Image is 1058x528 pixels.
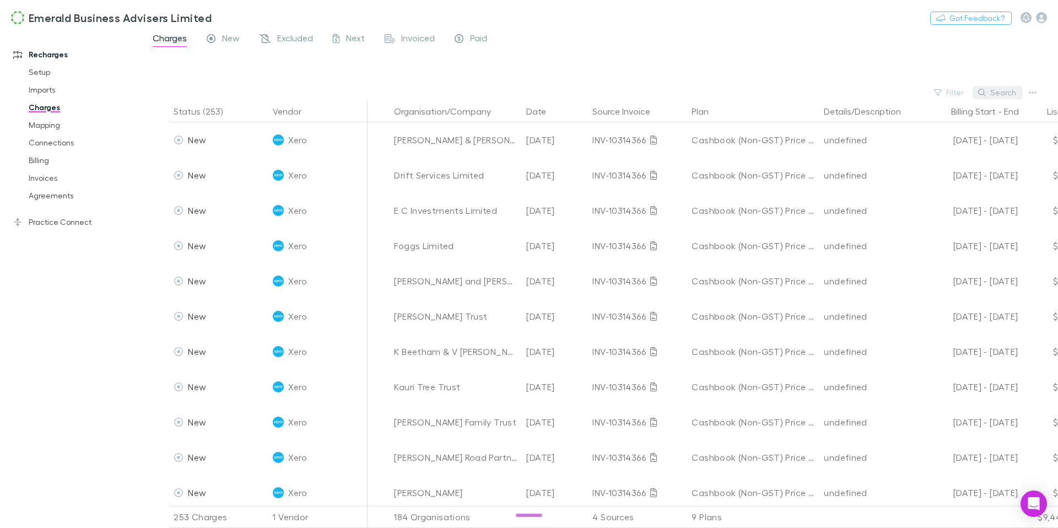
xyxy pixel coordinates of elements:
div: INV-10314366 [592,122,683,158]
div: INV-10314366 [592,405,683,440]
img: Emerald Business Advisers Limited's Logo [11,11,24,24]
div: undefined [824,369,914,405]
a: Recharges [2,46,141,63]
span: New [188,311,206,321]
button: Filter [929,86,970,99]
div: INV-10314366 [592,228,683,263]
a: Agreements [18,187,141,204]
img: Xero's Logo [273,311,284,322]
div: 253 Charges [169,506,268,528]
span: New [188,240,206,251]
a: Invoices [18,169,141,187]
span: Xero [288,122,306,158]
div: INV-10314366 [592,158,683,193]
button: Details/Description [824,100,914,122]
div: E C Investments Limited [394,193,517,228]
button: Organisation/Company [394,100,504,122]
span: Xero [288,405,306,440]
div: Cashbook (Non-GST) Price Plan [692,299,815,334]
div: Cashbook (Non-GST) Price Plan [692,405,815,440]
div: undefined [824,440,914,475]
img: Xero's Logo [273,170,284,181]
div: [DATE] [522,158,588,193]
div: INV-10314366 [592,440,683,475]
img: Xero's Logo [273,487,284,498]
div: [DATE] - [DATE] [923,193,1018,228]
div: Kauri Tree Trust [394,369,517,405]
span: Xero [288,299,306,334]
div: [PERSON_NAME] Family Trust [394,405,517,440]
div: [DATE] [522,228,588,263]
div: [DATE] - [DATE] [923,405,1018,440]
div: [DATE] [522,193,588,228]
span: New [188,205,206,215]
div: 9 Plans [687,506,819,528]
div: K Beetham & V [PERSON_NAME] Brookfield NO GST [394,334,517,369]
div: undefined [824,228,914,263]
div: Cashbook (Non-GST) Price Plan [692,263,815,299]
button: Vendor [273,100,315,122]
div: undefined [824,193,914,228]
div: Cashbook (Non-GST) Price Plan [692,334,815,369]
div: undefined [824,263,914,299]
span: New [188,417,206,427]
div: 1 Vendor [268,506,368,528]
span: New [188,452,206,462]
a: Setup [18,63,141,81]
div: Cashbook (Non-GST) Price Plan [692,475,815,510]
div: Cashbook (Non-GST) Price Plan [692,369,815,405]
div: [DATE] [522,369,588,405]
span: Xero [288,263,306,299]
div: INV-10314366 [592,475,683,510]
div: [DATE] [522,405,588,440]
a: Emerald Business Advisers Limited [4,4,218,31]
div: [PERSON_NAME] and [PERSON_NAME] [394,263,517,299]
img: Xero's Logo [273,452,284,463]
div: undefined [824,122,914,158]
img: Xero's Logo [273,417,284,428]
div: [DATE] [522,475,588,510]
span: Xero [288,369,306,405]
div: Foggs Limited [394,228,517,263]
div: [PERSON_NAME] Trust [394,299,517,334]
button: Date [526,100,559,122]
div: INV-10314366 [592,334,683,369]
button: Billing Start [951,100,996,122]
span: New [188,170,206,180]
h3: Emerald Business Advisers Limited [29,11,212,24]
a: Mapping [18,116,141,134]
div: Cashbook (Non-GST) Price Plan [692,228,815,263]
span: Invoiced [401,33,435,47]
span: Xero [288,228,306,263]
div: undefined [824,158,914,193]
span: New [188,381,206,392]
img: Xero's Logo [273,205,284,216]
span: Xero [288,158,306,193]
div: [DATE] [522,263,588,299]
div: Cashbook (Non-GST) Price Plan [692,158,815,193]
div: undefined [824,475,914,510]
div: undefined [824,299,914,334]
div: [DATE] - [DATE] [923,263,1018,299]
div: INV-10314366 [592,193,683,228]
span: Paid [470,33,487,47]
a: Practice Connect [2,213,141,231]
div: [DATE] - [DATE] [923,369,1018,405]
img: Xero's Logo [273,134,284,146]
span: Next [346,33,365,47]
span: Xero [288,193,306,228]
div: - [923,100,1030,122]
span: New [188,487,206,498]
div: [DATE] [522,122,588,158]
button: Search [973,86,1023,99]
span: New [222,33,240,47]
a: Connections [18,134,141,152]
div: [DATE] - [DATE] [923,158,1018,193]
div: INV-10314366 [592,369,683,405]
button: Plan [692,100,722,122]
div: [DATE] - [DATE] [923,440,1018,475]
span: Xero [288,475,306,510]
button: Got Feedback? [930,12,1012,25]
div: [DATE] - [DATE] [923,475,1018,510]
a: Imports [18,81,141,99]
